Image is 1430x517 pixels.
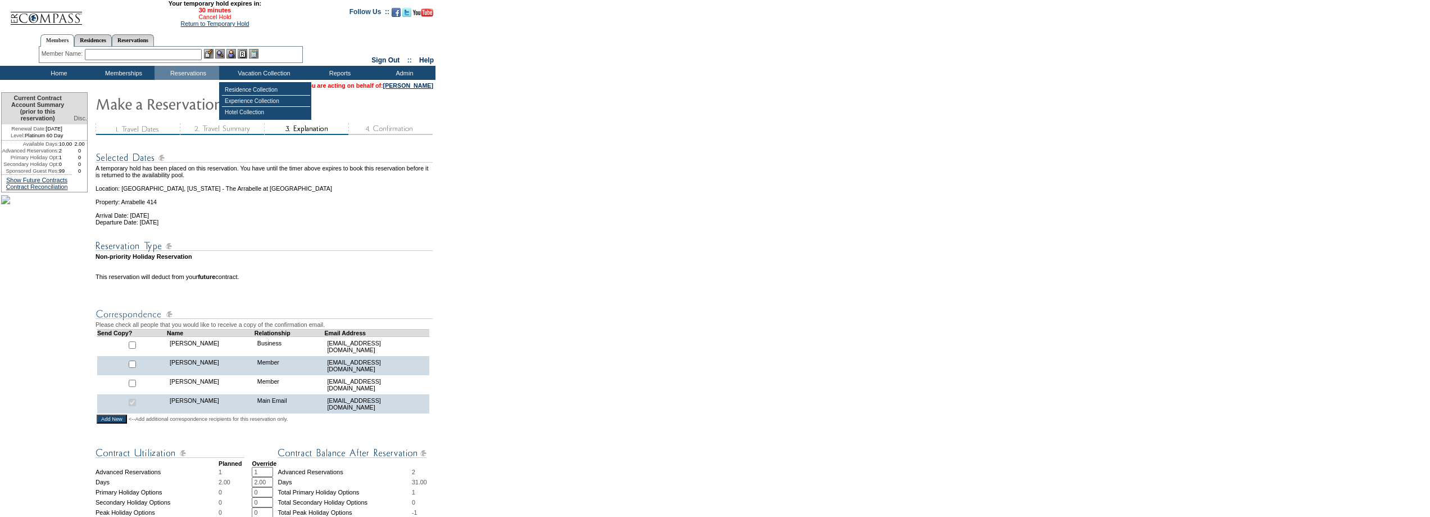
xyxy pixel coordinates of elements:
[222,84,310,96] td: Residence Collection
[255,356,325,375] td: Member
[59,161,72,168] td: 0
[96,497,219,507] td: Secondary Holiday Options
[167,329,255,336] td: Name
[59,141,72,147] td: 10.00
[324,329,429,336] td: Email Address
[392,11,401,18] a: Become our fan on Facebook
[2,154,59,161] td: Primary Holiday Opt:
[204,49,214,59] img: b_edit.gif
[180,123,264,135] img: step2_state3.gif
[412,499,415,506] span: 0
[278,497,412,507] td: Total Secondary Holiday Options
[112,34,154,46] a: Reservations
[226,49,236,59] img: Impersonate
[219,509,222,516] span: 0
[72,168,87,174] td: 0
[198,14,231,20] a: Cancel Hold
[72,147,87,154] td: 0
[11,132,25,139] span: Level:
[96,151,433,165] img: Reservation Dates
[255,375,325,394] td: Member
[59,168,72,174] td: 99
[96,273,434,280] td: This reservation will deduct from your contract.
[2,161,59,168] td: Secondary Holiday Opt:
[6,177,67,183] a: Show Future Contracts
[88,7,341,14] span: 30 minutes
[305,82,433,89] span: You are acting on behalf of:
[96,446,244,460] img: Contract Utilization
[96,205,434,219] td: Arrival Date: [DATE]
[96,92,320,115] img: Make Reservation
[96,321,325,328] span: Please check all people that you would like to receive a copy of the confirmation email.
[198,273,215,280] b: future
[371,66,435,80] td: Admin
[219,469,222,475] span: 1
[42,49,85,59] div: Member Name:
[348,123,433,135] img: step4_state1.gif
[278,467,412,477] td: Advanced Reservations
[1,195,10,204] img: Shot-24-074.jpg
[72,154,87,161] td: 0
[6,183,68,190] a: Contract Reconciliation
[219,499,222,506] span: 0
[252,460,276,467] strong: Override
[40,34,75,47] a: Members
[371,56,400,64] a: Sign Out
[96,477,219,487] td: Days
[219,489,222,496] span: 0
[249,49,258,59] img: b_calculator.gif
[97,415,127,424] input: Add New
[96,123,180,135] img: step1_state3.gif
[72,141,87,147] td: 2.00
[278,446,426,460] img: Contract Balance After Reservation
[167,356,255,375] td: [PERSON_NAME]
[59,154,72,161] td: 1
[11,125,46,132] span: Renewal Date:
[2,124,72,132] td: [DATE]
[219,460,242,467] strong: Planned
[412,509,417,516] span: -1
[2,93,72,124] td: Current Contract Account Summary (prior to this reservation)
[324,375,429,394] td: [EMAIL_ADDRESS][DOMAIN_NAME]
[96,219,434,226] td: Departure Date: [DATE]
[222,96,310,107] td: Experience Collection
[2,168,59,174] td: Sponsored Guest Res:
[96,239,433,253] img: Reservation Type
[419,56,434,64] a: Help
[96,165,434,178] td: A temporary hold has been placed on this reservation. You have until the timer above expires to b...
[96,467,219,477] td: Advanced Reservations
[264,123,348,135] img: step3_state2.gif
[167,394,255,413] td: [PERSON_NAME]
[2,141,59,147] td: Available Days:
[97,329,167,336] td: Send Copy?
[324,356,429,375] td: [EMAIL_ADDRESS][DOMAIN_NAME]
[222,107,310,118] td: Hotel Collection
[402,8,411,17] img: Follow us on Twitter
[167,336,255,356] td: [PERSON_NAME]
[413,8,433,17] img: Subscribe to our YouTube Channel
[10,2,83,25] img: Compass Home
[215,49,225,59] img: View
[324,394,429,413] td: [EMAIL_ADDRESS][DOMAIN_NAME]
[96,178,434,192] td: Location: [GEOGRAPHIC_DATA], [US_STATE] - The Arrabelle at [GEOGRAPHIC_DATA]
[238,49,247,59] img: Reservations
[25,66,90,80] td: Home
[2,132,72,141] td: Platinum 60 Day
[255,394,325,413] td: Main Email
[90,66,155,80] td: Memberships
[59,147,72,154] td: 2
[155,66,219,80] td: Reservations
[96,487,219,497] td: Primary Holiday Options
[74,115,87,122] span: Disc.
[74,34,112,46] a: Residences
[255,336,325,356] td: Business
[72,161,87,168] td: 0
[219,479,230,485] span: 2.00
[412,479,427,485] span: 31.00
[413,11,433,18] a: Subscribe to our YouTube Channel
[255,329,325,336] td: Relationship
[306,66,371,80] td: Reports
[383,82,433,89] a: [PERSON_NAME]
[324,336,429,356] td: [EMAIL_ADDRESS][DOMAIN_NAME]
[2,147,59,154] td: Advanced Reservations:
